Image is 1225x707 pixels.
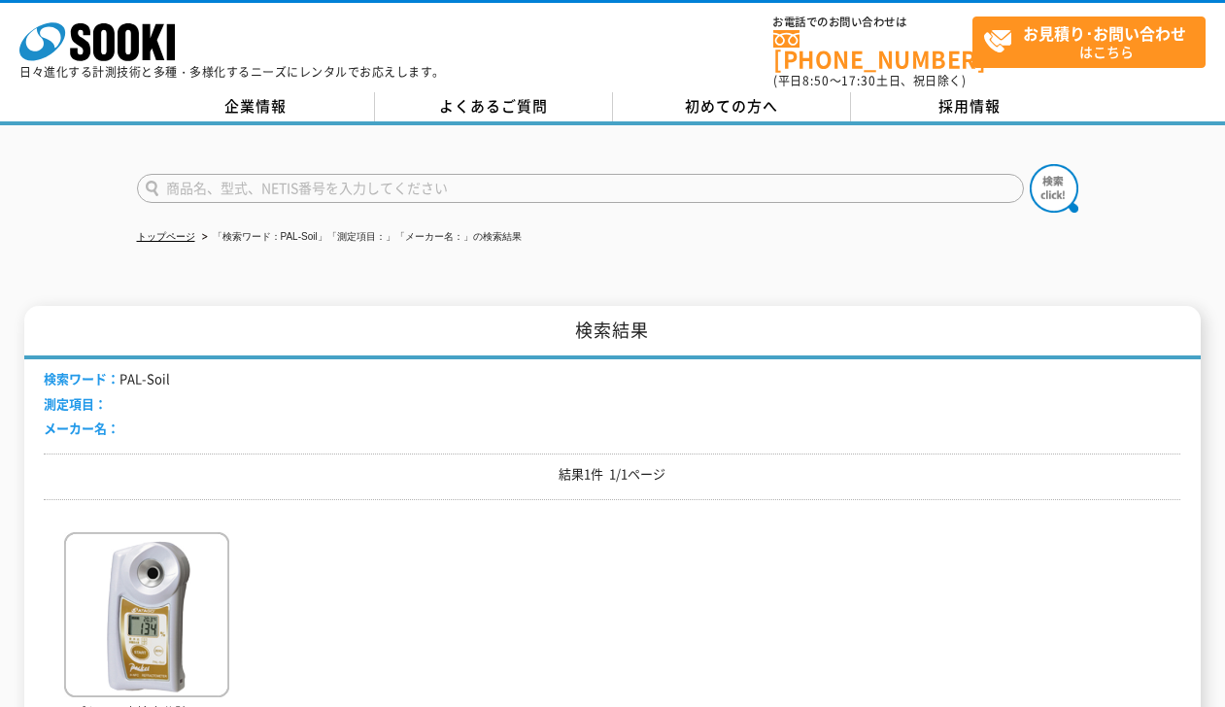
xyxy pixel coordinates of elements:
a: [PHONE_NUMBER] [773,30,972,70]
p: 結果1件 1/1ページ [44,464,1180,485]
span: 測定項目： [44,394,107,413]
a: トップページ [137,231,195,242]
h1: 検索結果 [24,306,1201,359]
a: 採用情報 [851,92,1089,121]
input: 商品名、型式、NETIS番号を入力してください [137,174,1024,203]
span: (平日 ～ 土日、祝日除く) [773,72,966,89]
img: PAL-Soil [64,532,229,702]
p: 日々進化する計測技術と多種・多様化するニーズにレンタルでお応えします。 [19,66,445,78]
a: 初めての方へ [613,92,851,121]
span: 検索ワード： [44,369,119,387]
span: お電話でのお問い合わせは [773,17,972,28]
li: 「検索ワード：PAL-Soil」「測定項目：」「メーカー名：」の検索結果 [198,227,522,248]
span: メーカー名： [44,419,119,437]
span: 8:50 [802,72,830,89]
span: 17:30 [841,72,876,89]
a: お見積り･お問い合わせはこちら [972,17,1206,68]
li: PAL-Soil [44,369,170,389]
span: 初めての方へ [685,95,778,117]
strong: お見積り･お問い合わせ [1023,21,1186,45]
img: btn_search.png [1030,164,1078,213]
a: よくあるご質問 [375,92,613,121]
a: 企業情報 [137,92,375,121]
span: はこちら [983,17,1205,66]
